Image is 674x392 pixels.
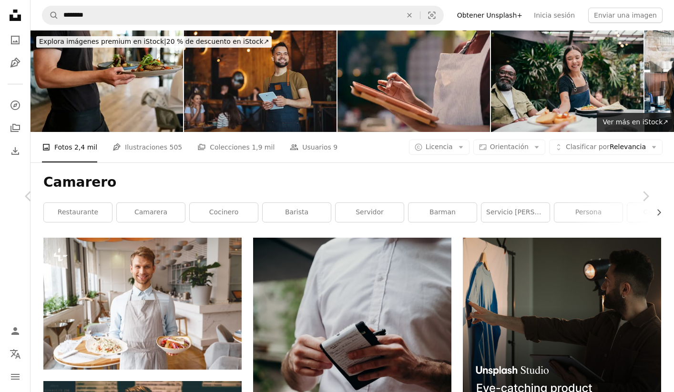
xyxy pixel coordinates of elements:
a: Siguiente [617,151,674,242]
button: Orientación [473,140,545,155]
a: servidor [336,203,404,222]
a: Ver más en iStock↗ [597,113,674,132]
img: Joven guapo con delantal mirando a la cámara y sonriendo mientras sostiene deliciosas ensaladas f... [43,238,242,370]
span: 505 [169,142,182,152]
a: restaurante [44,203,112,222]
a: Fotos [6,30,25,50]
a: persona [554,203,623,222]
span: Orientación [490,143,529,151]
a: cocinero [190,203,258,222]
img: Camarera sonriente que lleva comida a una familia en un restaurante [491,30,643,132]
a: Servicio [PERSON_NAME] [481,203,550,222]
img: Camarero sonriente sosteniendo la tableta en un restaurante concurrido [184,30,337,132]
img: Camarero sirviendo platos a los invitados en un restaurante [31,30,183,132]
button: Menú [6,367,25,386]
a: Historial de descargas [6,141,25,161]
a: barista [263,203,331,222]
form: Encuentra imágenes en todo el sitio [42,6,444,25]
a: camarera [117,203,185,222]
h1: Camarero [43,174,661,191]
a: Usuarios 9 [290,132,337,162]
span: 9 [333,142,337,152]
a: Obtener Unsplash+ [451,8,528,23]
a: Colecciones 1,9 mil [197,132,275,162]
a: Colecciones [6,119,25,138]
img: Mano, tableta y camarero para cafetería, pedido y bokeh con delantal y tecnología para la eficien... [337,30,490,132]
button: Buscar en Unsplash [42,6,59,24]
span: 1,9 mil [252,142,275,152]
a: Explorar [6,96,25,115]
a: Iniciar sesión / Registrarse [6,322,25,341]
span: Ver más en iStock ↗ [603,118,668,126]
span: Relevancia [566,142,646,152]
a: Inicia sesión [528,8,581,23]
span: Clasificar por [566,143,610,151]
a: Ilustraciones [6,53,25,72]
a: Ilustraciones 505 [112,132,182,162]
a: Joven guapo con delantal mirando a la cámara y sonriendo mientras sostiene deliciosas ensaladas f... [43,299,242,308]
span: Licencia [426,143,453,151]
a: Explora imágenes premium en iStock|20 % de descuento en iStock↗ [31,30,277,53]
button: Clasificar porRelevancia [549,140,663,155]
button: Búsqueda visual [420,6,443,24]
span: Explora imágenes premium en iStock | [39,38,166,45]
a: barman [408,203,477,222]
a: hombre con camisa blanca abotonada sosteniendo una caja blanca y negra [253,382,451,391]
div: 20 % de descuento en iStock ↗ [36,36,272,48]
button: Enviar una imagen [588,8,663,23]
button: Licencia [409,140,470,155]
button: Idioma [6,344,25,363]
button: Borrar [399,6,420,24]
